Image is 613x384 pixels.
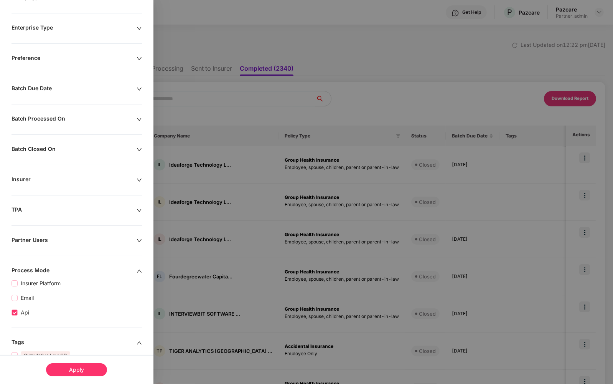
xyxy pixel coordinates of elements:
span: Cumulative Low CD [21,351,70,360]
span: down [137,26,142,31]
span: down [137,86,142,92]
div: Preference [12,55,137,63]
div: Tags [12,339,137,347]
div: Insurer [12,176,137,184]
div: Partner Users [12,237,137,245]
span: down [137,208,142,213]
div: Process Mode [12,267,137,275]
span: down [137,177,142,183]
span: down [137,56,142,61]
div: Batch Processed On [12,115,137,124]
div: Batch Due Date [12,85,137,93]
span: Api [18,308,32,317]
span: down [137,117,142,122]
span: down [137,147,142,152]
div: Enterprise Type [12,24,137,33]
span: up [137,340,142,346]
div: Apply [46,363,107,376]
span: down [137,238,142,243]
span: up [137,268,142,274]
div: Batch Closed On [12,146,137,154]
span: Insurer Platform [18,279,64,288]
span: Email [18,294,37,302]
div: TPA [12,206,137,215]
